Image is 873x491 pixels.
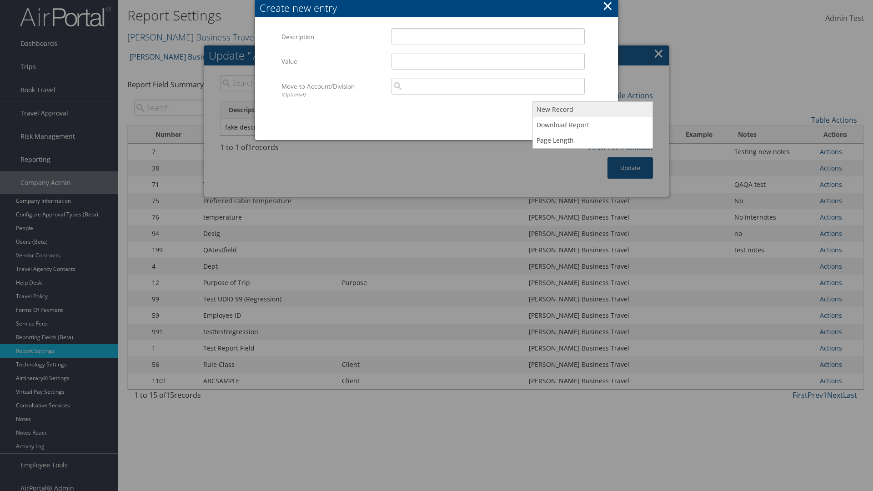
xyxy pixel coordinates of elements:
[281,91,385,99] div: (Optional)
[281,78,385,103] label: Move to Account/Division
[260,1,618,15] div: Create new entry
[533,117,652,133] a: Download Report
[281,53,385,70] label: Value
[281,28,385,45] label: Description
[533,133,652,148] a: Page Length
[533,102,652,117] a: New Record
